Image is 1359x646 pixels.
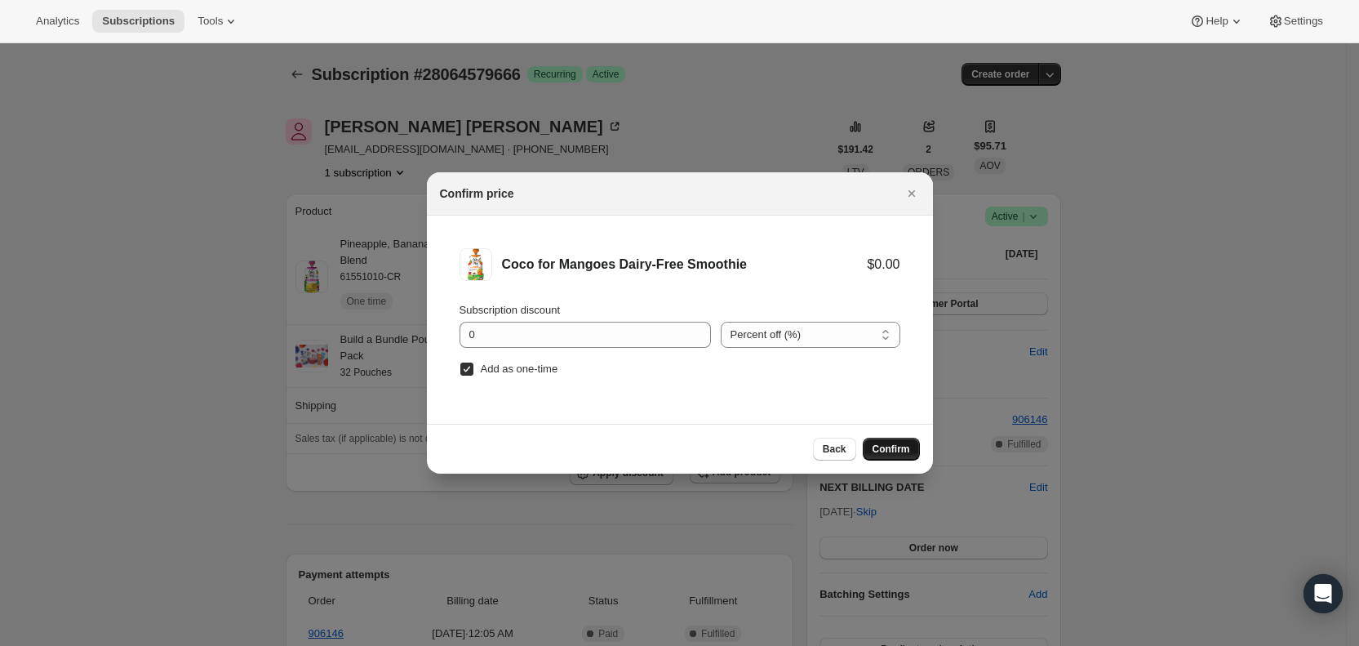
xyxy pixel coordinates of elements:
button: Subscriptions [92,10,184,33]
span: Back [823,443,846,456]
span: Add as one-time [481,363,558,375]
button: Tools [188,10,249,33]
span: Subscriptions [102,15,175,28]
div: Open Intercom Messenger [1303,574,1343,613]
h2: Confirm price [440,185,514,202]
span: Help [1206,15,1228,28]
button: Back [813,438,856,461]
span: Settings [1284,15,1323,28]
div: $0.00 [867,256,899,273]
div: Coco for Mangoes Dairy-Free Smoothie [502,256,868,273]
button: Help [1179,10,1254,33]
span: Analytics [36,15,79,28]
span: Tools [198,15,223,28]
span: Confirm [873,443,910,456]
span: Subscription discount [460,304,561,316]
button: Close [900,182,923,205]
button: Confirm [863,438,920,461]
button: Settings [1258,10,1333,33]
img: Coco for Mangoes Dairy-Free Smoothie [460,248,492,281]
button: Analytics [26,10,89,33]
